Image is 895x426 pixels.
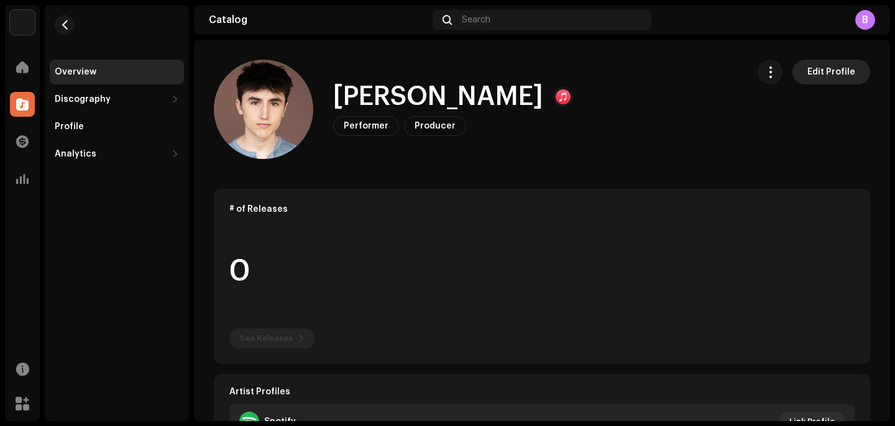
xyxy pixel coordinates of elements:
div: Discography [55,94,111,104]
div: Catalog [209,15,428,25]
img: 4d355f5d-9311-46a2-b30d-525bdb8252bf [10,10,35,35]
img: 343a8f80-64d1-4702-831b-306b672c085d [214,60,313,159]
re-m-nav-dropdown: Discography [50,87,184,112]
span: Search [462,15,490,25]
div: B [855,10,875,30]
span: Performer [344,122,388,130]
div: Profile [55,122,84,132]
div: Overview [55,67,96,77]
button: Edit Profile [792,60,870,84]
re-m-nav-item: Overview [50,60,184,84]
span: Producer [415,122,456,130]
re-m-nav-item: Profile [50,114,184,139]
div: Analytics [55,149,96,159]
re-m-nav-dropdown: Analytics [50,142,184,166]
strong: Artist Profiles [229,387,290,397]
re-o-card-data: # of Releases [214,189,870,364]
span: Edit Profile [807,60,855,84]
h1: [PERSON_NAME] [333,83,543,111]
